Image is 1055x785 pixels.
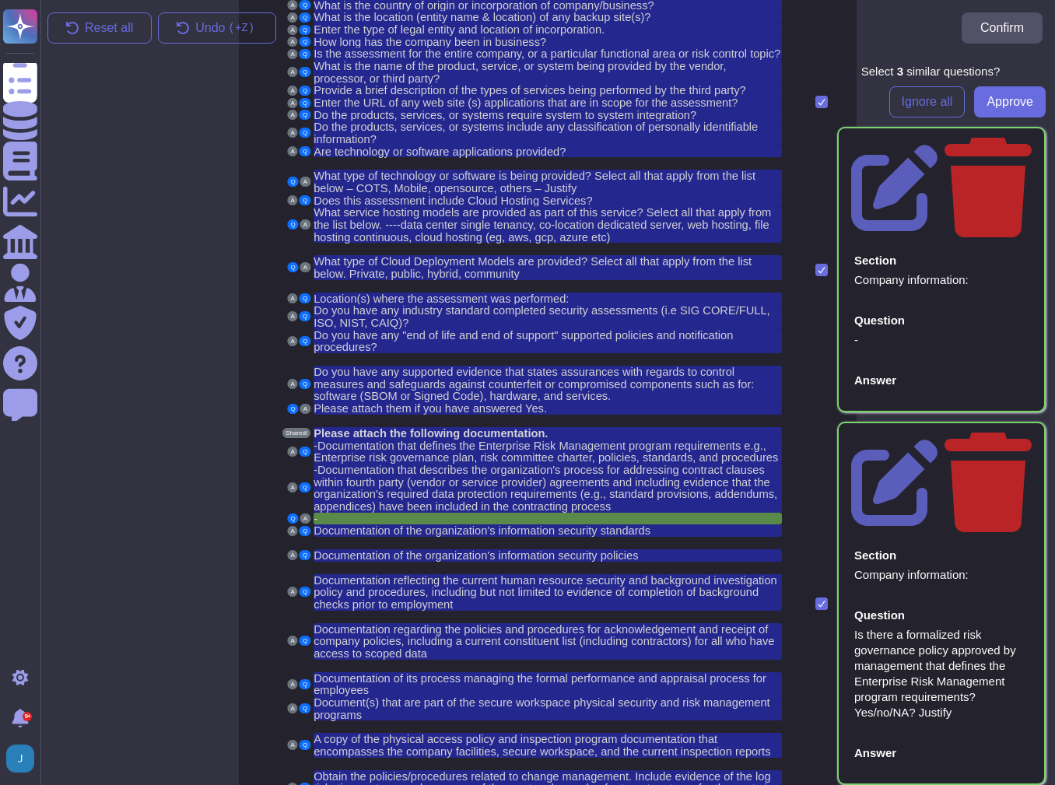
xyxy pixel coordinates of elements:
[288,110,298,120] button: A
[300,86,310,96] button: Q
[854,567,1029,583] div: Company information:
[288,146,298,156] button: A
[300,636,310,646] button: Q
[300,177,310,187] button: A
[314,440,778,464] span: -Documentation that defines the Enterprise Risk Management program requirements e.g., Enterprise ...
[314,293,569,305] span: Location(s) where the assessment was performed:
[288,740,298,750] button: A
[288,482,298,492] button: A
[300,587,310,597] button: Q
[288,679,298,689] button: A
[288,67,298,77] button: A
[854,627,1029,720] div: Is there a formalized risk governance policy approved by management that defines the Enterprise R...
[314,513,317,525] span: -
[314,696,770,721] span: Document(s) that are part of the secure workspace physical security and risk management programs
[300,447,310,457] button: Q
[288,587,298,597] button: A
[314,402,547,415] span: Please attach them if you have answered Yes.
[300,262,310,272] button: A
[288,513,299,524] button: Q
[861,65,1000,77] div: Select similar question s ?
[314,672,766,697] span: Documentation of its process managing the formal performance and appraisal process for employees
[314,574,777,611] span: Documentation reflecting the current human resource security and background investigation policy ...
[854,254,896,266] div: Section
[3,741,45,776] button: user
[854,609,905,621] div: Question
[854,747,896,759] div: Answer
[288,404,299,414] button: Q
[300,679,310,689] button: Q
[974,86,1046,117] button: Approve
[288,636,298,646] button: A
[300,550,310,560] button: Q
[314,366,754,402] span: Do you have any supported evidence that states assurances with regards to control measures and sa...
[314,427,548,440] span: Please attach the following documentation.
[288,447,298,457] button: A
[300,110,310,120] button: Q
[226,23,258,33] kbd: ( +Z)
[288,293,298,303] button: A
[288,550,298,560] button: A
[854,272,1029,288] div: Company information:
[300,703,310,713] button: Q
[300,219,310,230] button: A
[158,12,276,44] button: Undo(+Z)
[854,549,896,561] div: Section
[288,336,298,346] button: A
[288,128,298,138] button: A
[962,12,1043,44] button: Confirm
[314,623,774,660] span: Documentation regarding the policies and procedures for acknowledgement and receipt of company po...
[288,195,298,205] button: A
[6,745,34,773] img: user
[288,262,299,272] button: Q
[854,332,1029,348] div: -
[300,513,310,524] button: A
[314,121,758,145] span: Do the products, services, or systems include any classification of personally identifiable infor...
[300,482,310,492] button: Q
[314,549,638,562] span: Documentation of the organization's information security policies
[300,195,310,205] button: Q
[902,96,953,108] span: Ignore all
[314,170,755,194] span: What type of technology or software is being provided? Select all that apply from the list below ...
[300,336,310,346] button: Q
[288,703,298,713] button: A
[897,65,903,78] b: 3
[195,22,258,34] span: Undo
[314,96,738,109] span: Enter the URL of any web site (s) applications that are in scope for the assessment?
[314,464,317,476] span: -
[987,96,1033,108] span: Approve
[314,206,771,243] span: What service hosting models are provided as part of this service? Select all that apply from the ...
[980,22,1024,34] span: Confirm
[300,67,310,77] button: Q
[314,255,752,280] span: What type of Cloud Deployment Models are provided? Select all that apply from the list below. Pri...
[300,740,310,750] button: Q
[314,109,696,121] span: Do the products, services, or systems require system to system integration?
[300,146,310,156] button: Q
[314,733,770,758] span: A copy of the physical access policy and inspection program documentation that encompasses the co...
[314,60,726,85] span: What is the name of the product, service, or system being provided by the vendor, processor, or t...
[288,311,298,321] button: A
[300,98,310,108] button: Q
[300,311,310,321] button: Q
[314,329,733,354] span: Do you have any "end of life and end of support" supported policies and notification procedures?
[300,526,310,536] button: Q
[300,128,310,138] button: Q
[288,177,299,187] button: Q
[288,219,299,230] button: Q
[300,404,310,414] button: A
[314,304,770,329] span: Do you have any industry standard completed security assessments (i.e SIG CORE/FULL, ISO, NIST, C...
[300,379,310,389] button: Q
[288,526,298,536] button: A
[47,12,152,44] button: Reset all
[288,379,298,389] button: A
[314,84,746,96] span: Provide a brief description of the types of services being performed by the third party?
[23,712,32,721] div: 9+
[314,194,592,207] span: Does this assessment include Cloud Hosting Services?
[889,86,966,117] button: Ignore all
[314,524,650,537] span: Documentation of the organization's information security standards
[282,428,310,438] button: SharedI
[854,314,905,326] div: Question
[314,145,566,158] span: Are technology or software applications provided?
[288,98,298,108] button: A
[854,374,896,386] div: Answer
